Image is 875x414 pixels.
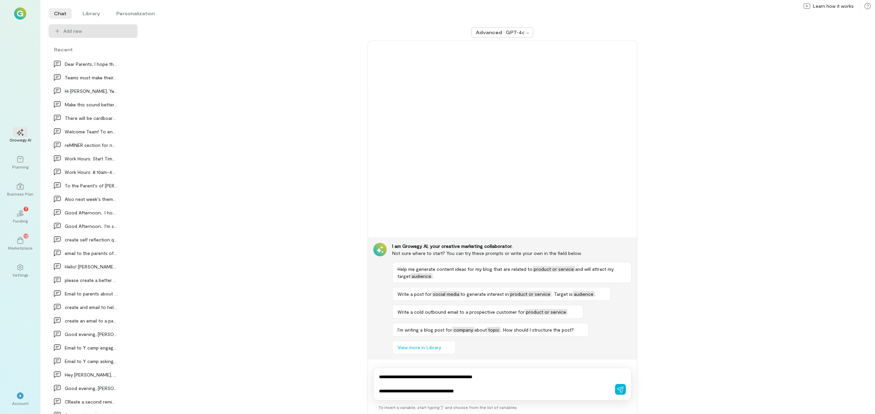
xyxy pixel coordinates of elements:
[461,291,509,297] span: to generate interest in
[487,327,501,333] span: topic
[392,305,583,319] button: Write a cold outbound email to a prospective customer forproduct or service.
[398,266,532,272] span: Help me generate content ideas for my blog that are related to
[398,266,614,279] span: and will attract my target
[7,191,33,197] div: Business Plan
[65,398,117,405] div: CReate a second reminder to parents to remind the…
[65,304,117,311] div: create and email to help desk to Close Out - ICE…
[452,327,474,333] span: company
[398,344,441,351] span: View more in Library
[8,178,32,202] a: Business Plan
[65,141,117,149] div: reMINER section for newsletter for camp staff li…
[392,250,632,257] div: Not sure where to start? You can try these prompts or write your own in the field below.
[501,327,574,333] span: . How should I structure the post?
[8,232,32,256] a: Marketplace
[49,46,138,53] div: Recent
[24,233,28,239] span: 12
[8,387,32,411] div: *Account
[12,164,28,170] div: Planning
[65,277,117,284] div: please create a better email to Y [PERSON_NAME]…
[65,196,117,203] div: Also next week's theme is Amazing race! So fin…
[65,114,117,122] div: There will be cardboard boomerangs ready that the…
[433,273,434,279] span: .
[392,287,611,301] button: Write a post forsocial mediato generate interest inproduct or service. Target isaudience.
[392,341,456,354] button: View more in Library
[573,291,595,297] span: audience
[9,137,31,143] div: Growegy AI
[65,358,117,365] div: Email to Y camp asking them to reserache and look…
[65,331,117,338] div: Good evening, [PERSON_NAME] has a doctor's appointment o…
[474,327,487,333] span: about
[12,400,29,406] div: Account
[111,8,160,19] li: Personalization
[398,309,525,315] span: Write a cold outbound email to a prospective customer for
[65,317,117,324] div: create an email to a parent that below is what we…
[25,206,27,212] span: 7
[49,8,72,19] li: Chat
[392,243,632,250] div: I am Growegy AI, your creative marketing collaborator.
[8,151,32,175] a: Planning
[65,250,117,257] div: email to the parents of [PERSON_NAME] that she…
[8,259,32,283] a: Settings
[65,155,117,162] div: Work Hours: Start Time: 8:10 AM End Time: 4:35 P…
[373,400,632,414] div: To insert a variable, start typing ‘[’ and choose from the list of variables
[65,87,117,95] div: Hi [PERSON_NAME], Yes, you are correct. When I pull spec…
[8,124,32,148] a: Growegy AI
[13,218,28,224] div: Funding
[392,323,589,337] button: I’m writing a blog post forcompanyabouttopic. How should I structure the post?
[65,371,117,378] div: Hey [PERSON_NAME], checking in. I spoke to [PERSON_NAME] [DATE]…
[65,169,117,176] div: Work Hours: 8:10am-4:35pm with a 30-minute…
[8,245,33,251] div: Marketplace
[77,8,106,19] li: Library
[65,385,117,392] div: Good evening, [PERSON_NAME] has a doctor's appointment o…
[595,291,596,297] span: .
[65,223,117,230] div: Good Afternoon, I'm sorry for not getting back…
[410,273,433,279] span: audience
[525,309,567,315] span: product or service
[476,29,524,36] div: Advanced · GPT‑4o
[398,291,432,297] span: Write a post for
[392,262,632,283] button: Help me generate content ideas for my blog that are related toproduct or serviceand will attract ...
[63,28,82,34] span: Add new
[65,344,117,351] div: Email to Y camp engagement asking them to researc…
[65,290,117,297] div: Email to parents about behavior of our [DEMOGRAPHIC_DATA]…
[567,309,568,315] span: .
[552,291,573,297] span: . Target is
[8,205,32,229] a: Funding
[65,236,117,243] div: create self reflection questions for CIT's that a…
[12,272,28,278] div: Settings
[432,291,461,297] span: social media
[509,291,552,297] span: product or service
[813,3,854,9] span: Learn how it works
[65,74,117,81] div: Teams must make their way to the welcome center a…
[398,327,452,333] span: I’m writing a blog post for
[65,128,117,135] div: Welcome Team! To ensure a successful and enjoyabl…
[65,182,117,189] div: To the Parent's of [PERSON_NAME]: We are pleas…
[65,263,117,270] div: Hello! [PERSON_NAME] came in requesting a refu…
[65,60,117,68] div: Dear Parents, I hope this message finds you well.…
[65,101,117,108] div: Make this sound better I also have a question:…
[65,209,117,216] div: Good Afternoon, I hope you are doing well. I wa…
[532,266,575,272] span: product or service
